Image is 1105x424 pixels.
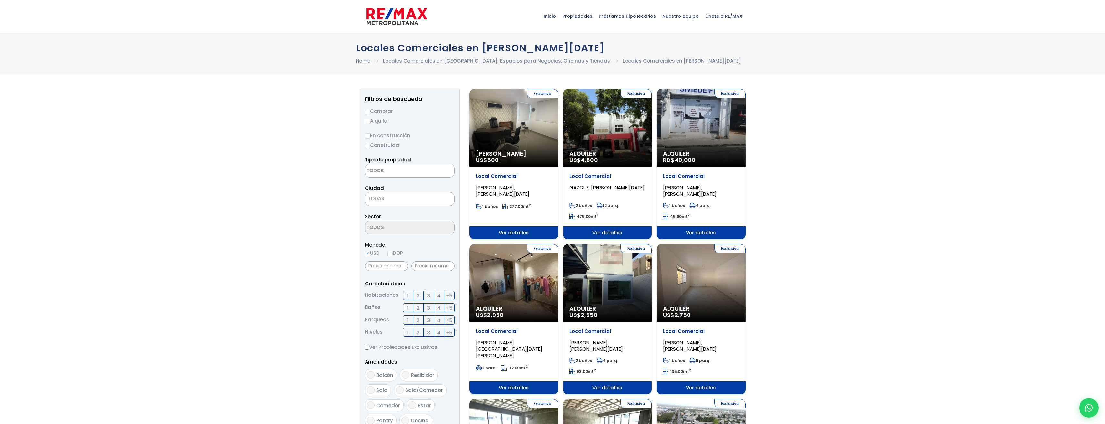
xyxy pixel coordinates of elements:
p: Local Comercial [569,173,645,180]
span: US$ [663,311,691,319]
input: Comedor [367,401,375,409]
span: 2 [417,292,419,300]
span: 277.00 [509,204,523,209]
input: Balcón [367,371,375,379]
p: Características [365,280,455,288]
input: Comprar [365,109,370,114]
span: Propiedades [559,6,596,26]
span: 1 baños [476,204,498,209]
img: remax-metropolitana-logo [366,7,427,26]
span: 2 baños [569,358,592,363]
span: Exclusiva [527,89,558,98]
span: 4 parq. [689,203,711,208]
sup: 2 [529,203,531,208]
span: Exclusiva [620,244,652,253]
span: Pantry [376,417,393,424]
span: 2 [417,304,419,312]
span: TODAS [365,194,454,203]
span: 4 [437,316,440,324]
span: 4 [437,292,440,300]
span: 2,550 [581,311,598,319]
input: Sala/Comedor [396,386,404,394]
a: Exclusiva Alquiler US$4,800 Local Comercial GAZCUE, [PERSON_NAME][DATE] 2 baños 12 parq. 475.00mt... [563,89,652,239]
span: Exclusiva [714,244,746,253]
span: US$ [569,311,598,319]
span: Estar [418,402,431,409]
span: 2 [417,328,419,336]
span: Balcón [376,372,393,378]
sup: 2 [526,364,528,369]
span: Exclusiva [527,399,558,408]
span: Ver detalles [657,226,745,239]
span: [PERSON_NAME] [476,150,552,157]
span: 40,000 [675,156,696,164]
span: 500 [487,156,499,164]
span: 6 parq. [689,358,710,363]
span: Alquiler [476,305,552,312]
span: 135.00 [670,369,683,374]
span: [PERSON_NAME][GEOGRAPHIC_DATA][DATE][PERSON_NAME] [476,339,542,359]
span: Alquiler [569,305,645,312]
span: 3 [427,292,430,300]
input: Precio máximo [411,261,455,271]
span: +5 [446,316,452,324]
span: 1 [407,292,409,300]
a: Exclusiva Alquiler RD$40,000 Local Comercial [PERSON_NAME], [PERSON_NAME][DATE] 1 baños 4 parq. 4... [657,89,745,239]
span: Exclusiva [714,89,746,98]
a: Exclusiva Alquiler US$2,950 Local Comercial [PERSON_NAME][GEOGRAPHIC_DATA][DATE][PERSON_NAME] 2 p... [469,244,558,394]
span: +5 [446,328,452,336]
span: Baños [365,303,381,312]
span: 3 [427,304,430,312]
span: 12 parq. [597,203,619,208]
span: mt [663,369,691,374]
span: 1 [407,304,409,312]
p: Local Comercial [569,328,645,335]
span: Nuestro equipo [659,6,702,26]
span: 3 [427,328,430,336]
li: Locales Comerciales en [PERSON_NAME][DATE] [623,57,741,65]
input: En construcción [365,133,370,139]
span: 4,800 [581,156,598,164]
p: Amenidades [365,358,455,366]
span: 3 [427,316,430,324]
span: Exclusiva [527,244,558,253]
label: Construida [365,141,455,149]
span: Ver detalles [657,381,745,394]
span: +5 [446,292,452,300]
span: Sala/Comedor [405,387,443,394]
span: 4 parq. [597,358,618,363]
span: Préstamos Hipotecarios [596,6,659,26]
a: Locales Comerciales en [GEOGRAPHIC_DATA]: Espacios para Negocios, Oficinas y Tiendas [383,57,610,64]
a: Exclusiva Alquiler US$2,550 Local Comercial [PERSON_NAME], [PERSON_NAME][DATE] 2 baños 4 parq. 93... [563,244,652,394]
h2: Filtros de búsqueda [365,96,455,102]
span: Habitaciones [365,291,398,300]
sup: 2 [594,368,596,373]
span: Ciudad [365,185,384,191]
label: DOP [387,249,403,257]
span: [PERSON_NAME], [PERSON_NAME][DATE] [569,339,623,352]
textarea: Search [365,164,428,178]
input: Recibidor [402,371,409,379]
input: Construida [365,143,370,148]
span: Inicio [540,6,559,26]
span: mt [569,214,599,219]
span: Recibidor [411,372,434,378]
span: Exclusiva [620,89,652,98]
h1: Locales Comerciales en [PERSON_NAME][DATE] [356,42,749,54]
span: Comedor [376,402,400,409]
span: Ver detalles [469,226,558,239]
span: 4 [437,328,440,336]
span: GAZCUE, [PERSON_NAME][DATE] [569,184,645,191]
span: 475.00 [577,214,591,219]
label: Ver Propiedades Exclusivas [365,343,455,351]
span: TODAS [368,195,384,202]
span: 45.00 [670,214,682,219]
span: RD$ [663,156,696,164]
p: Local Comercial [663,173,739,180]
span: Ver detalles [563,381,652,394]
span: Alquiler [663,305,739,312]
input: Estar [408,401,416,409]
span: Exclusiva [620,399,652,408]
sup: 2 [688,213,690,218]
span: 2 baños [569,203,592,208]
